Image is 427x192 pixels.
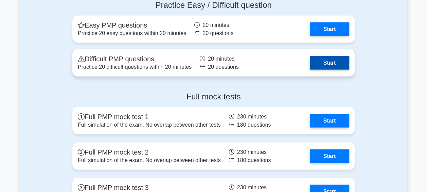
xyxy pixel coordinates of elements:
a: Start [310,149,349,163]
a: Start [310,22,349,36]
a: Start [310,114,349,127]
a: Start [310,56,349,69]
h4: Full mock tests [72,92,355,101]
h4: Practice Easy / Difficult question [72,0,355,10]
